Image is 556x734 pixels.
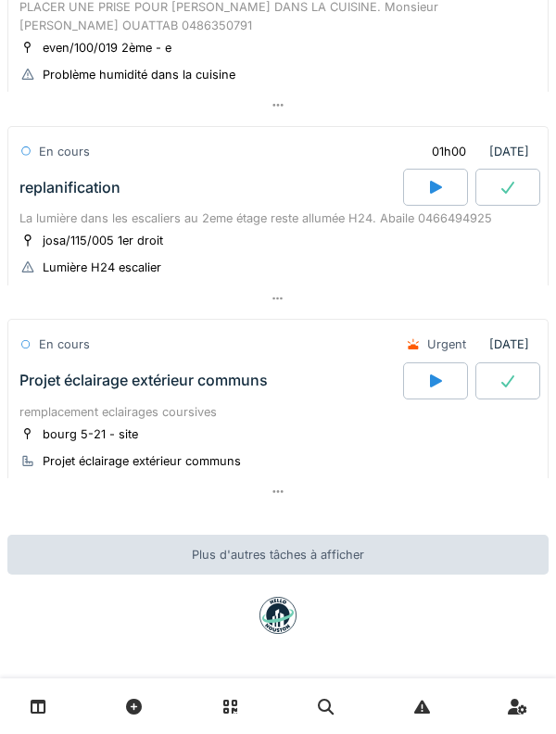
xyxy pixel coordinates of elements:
div: Plus d'autres tâches à afficher [7,535,549,575]
div: [DATE] [391,327,537,361]
div: En cours [39,143,90,160]
div: josa/115/005 1er droit [43,232,163,249]
div: replanification [19,179,120,196]
div: remplacement eclairages coursives [19,403,537,421]
div: Projet éclairage extérieur communs [43,452,241,470]
div: Urgent [427,335,466,353]
div: 01h00 [432,143,466,160]
div: Projet éclairage extérieur communs [19,372,268,389]
div: Lumière H24 escalier [43,259,161,276]
div: bourg 5-21 - site [43,425,138,443]
div: En cours [39,335,90,353]
div: Problème humidité dans la cuisine [43,66,235,83]
div: [DATE] [416,134,537,169]
img: badge-BVDL4wpA.svg [259,597,297,634]
div: even/100/019 2ème - e [43,39,171,57]
div: La lumière dans les escaliers au 2eme étage reste allumée H24. Abaile 0466494925 [19,209,537,227]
